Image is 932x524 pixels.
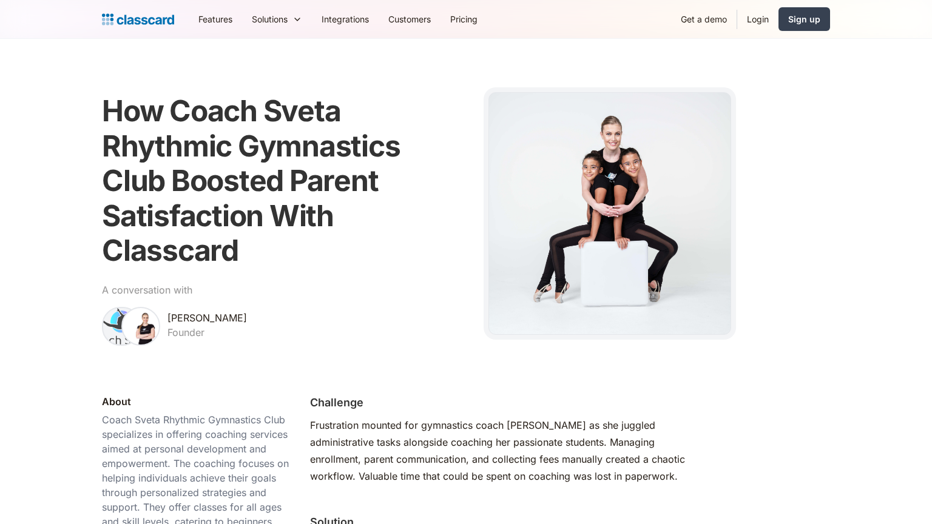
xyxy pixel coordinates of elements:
[102,394,131,409] div: About
[252,13,288,25] div: Solutions
[441,5,487,33] a: Pricing
[737,5,778,33] a: Login
[788,13,820,25] div: Sign up
[778,7,830,31] a: Sign up
[379,5,441,33] a: Customers
[242,5,312,33] div: Solutions
[167,325,204,340] div: Founder
[671,5,737,33] a: Get a demo
[189,5,242,33] a: Features
[102,11,174,28] a: home
[310,417,695,485] div: Frustration mounted for gymnastics coach [PERSON_NAME] as she juggled administrative tasks alongs...
[310,394,363,411] h2: Challenge
[167,311,247,325] div: [PERSON_NAME]
[312,5,379,33] a: Integrations
[102,93,469,268] h1: How Coach Sveta Rhythmic Gymnastics Club Boosted Parent Satisfaction With Classcard
[102,283,192,297] div: A conversation with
